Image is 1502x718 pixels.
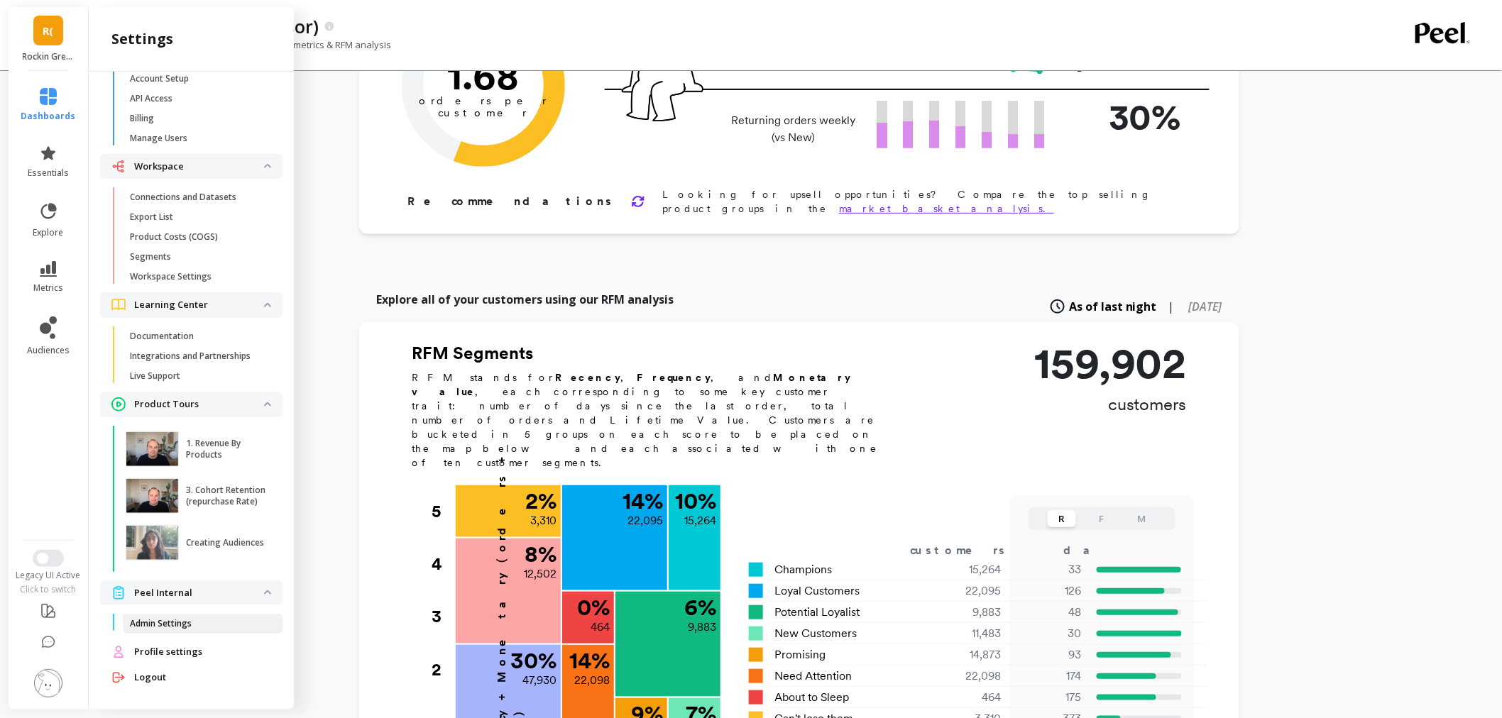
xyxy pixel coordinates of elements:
[774,625,857,642] span: New Customers
[130,113,154,124] p: Billing
[510,649,557,672] p: 30 %
[1019,689,1081,706] p: 175
[1069,298,1157,315] span: As of last night
[130,231,218,243] p: Product Costs (COGS)
[522,672,557,689] p: 47,930
[23,51,75,62] p: Rockin Green (Essor)
[525,543,557,565] p: 8 %
[111,670,126,685] img: navigation item icon
[1019,604,1081,621] p: 48
[111,645,126,659] img: navigation item icon
[525,490,557,512] p: 2 %
[1034,342,1187,385] p: 159,902
[774,689,849,706] span: About to Sleep
[186,485,266,507] p: 3. Cohort Retention (repurchase Rate)
[448,52,520,99] text: 1.68
[662,187,1194,216] p: Looking for upsell opportunities? Compare the top selling product groups in the
[7,584,90,595] div: Click to switch
[623,490,663,512] p: 14 %
[774,646,826,663] span: Promising
[917,625,1019,642] div: 11,483
[917,604,1019,621] div: 9,883
[407,193,614,210] p: Recommendations
[1168,298,1175,315] span: |
[1019,668,1081,685] p: 174
[111,397,126,412] img: navigation item icon
[627,512,663,529] p: 22,095
[1064,542,1122,559] div: days
[569,649,610,672] p: 14 %
[917,668,1019,685] div: 22,098
[130,271,212,282] p: Workspace Settings
[264,402,271,407] img: down caret icon
[439,106,529,119] tspan: customer
[917,689,1019,706] div: 464
[574,672,610,689] p: 22,098
[684,596,716,619] p: 6 %
[1019,561,1081,578] p: 33
[130,331,194,342] p: Documentation
[130,251,171,263] p: Segments
[186,537,264,548] p: Creating Audiences
[911,542,1026,559] div: customers
[130,370,180,382] p: Live Support
[917,646,1019,663] div: 14,873
[412,342,894,365] h2: RFM Segments
[1127,510,1156,527] button: M
[591,619,610,636] p: 464
[134,160,264,174] p: Workspace
[1068,90,1181,143] p: 30%
[917,561,1019,578] div: 15,264
[134,670,166,685] span: Logout
[130,73,189,84] p: Account Setup
[111,29,173,49] h2: settings
[130,211,173,223] p: Export List
[130,93,172,104] p: API Access
[130,618,192,629] p: Admin Settings
[637,372,711,383] b: Frequency
[134,397,264,412] p: Product Tours
[432,538,454,590] div: 4
[577,596,610,619] p: 0 %
[1087,510,1116,527] button: F
[33,282,63,294] span: metrics
[111,160,126,173] img: navigation item icon
[839,203,1054,214] a: market basket analysis.
[33,227,64,238] span: explore
[727,112,860,146] p: Returning orders weekly (vs New)
[530,512,557,529] p: 3,310
[43,23,54,39] span: R(
[33,550,64,567] button: Switch to New UI
[186,438,266,460] p: 1. Revenue By Products
[1189,299,1222,314] span: [DATE]
[1019,582,1081,600] p: 126
[21,111,76,122] span: dashboards
[134,586,264,600] p: Peel Internal
[264,164,271,168] img: down caret icon
[774,561,832,578] span: Champions
[684,512,716,529] p: 15,264
[7,570,90,581] div: Legacy UI Active
[1019,625,1081,642] p: 30
[1034,393,1187,416] p: customers
[555,372,620,383] b: Recency
[130,350,251,362] p: Integrations and Partnerships
[675,490,716,512] p: 10 %
[134,298,264,312] p: Learning Center
[130,192,236,203] p: Connections and Datasets
[917,582,1019,600] div: 22,095
[134,645,202,659] span: Profile settings
[774,668,852,685] span: Need Attention
[111,299,126,311] img: navigation item icon
[774,582,860,600] span: Loyal Customers
[27,345,70,356] span: audiences
[412,370,894,470] p: RFM stands for , , and , each corresponding to some key customer trait: number of days since the ...
[376,291,674,308] p: Explore all of your customers using our RFM analysis
[774,604,860,621] span: Potential Loyalist
[432,485,454,538] div: 5
[264,590,271,595] img: down caret icon
[34,669,62,697] img: profile picture
[1019,646,1081,663] p: 93
[419,95,548,108] tspan: orders per
[134,645,271,659] a: Profile settings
